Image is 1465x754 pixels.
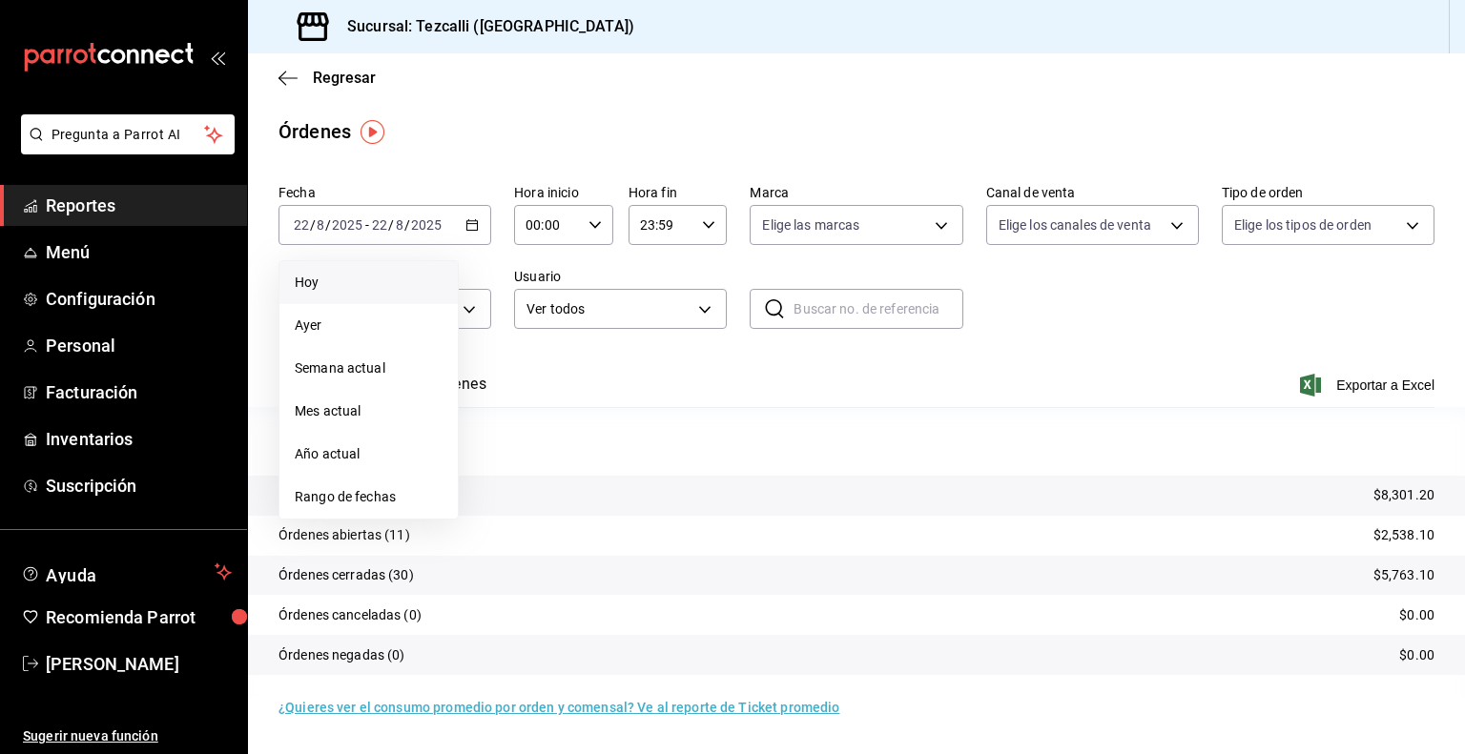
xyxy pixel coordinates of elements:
span: / [388,217,394,233]
label: Hora fin [629,186,728,199]
h3: Sucursal: Tezcalli ([GEOGRAPHIC_DATA]) [332,15,634,38]
p: $2,538.10 [1373,525,1434,545]
label: Hora inicio [514,186,613,199]
input: ---- [410,217,443,233]
span: Ayer [295,316,443,336]
button: Regresar [279,69,376,87]
span: Menú [46,239,232,265]
button: Pregunta a Parrot AI [21,114,235,154]
span: [PERSON_NAME] [46,651,232,677]
span: Regresar [313,69,376,87]
label: Fecha [279,186,491,199]
span: Elige las marcas [762,215,859,234]
span: / [404,217,410,233]
p: Resumen [279,430,1434,453]
span: - [365,217,369,233]
p: Órdenes cerradas (30) [279,565,414,585]
input: -- [316,217,325,233]
p: Órdenes canceladas (0) [279,605,422,625]
img: Tooltip marker [361,120,384,144]
p: $5,763.10 [1373,565,1434,585]
span: Configuración [46,286,232,312]
button: open_drawer_menu [210,50,225,65]
span: Personal [46,333,232,358]
span: Ayuda [46,560,207,583]
a: ¿Quieres ver el consumo promedio por orden y comensal? Ve al reporte de Ticket promedio [279,700,839,715]
span: Hoy [295,273,443,293]
span: Elige los canales de venta [999,215,1151,234]
span: Mes actual [295,401,443,421]
label: Canal de venta [986,186,1199,199]
input: ---- [331,217,363,233]
input: -- [293,217,310,233]
span: Semana actual [295,358,443,378]
input: Buscar no. de referencia [794,290,962,328]
span: / [310,217,316,233]
p: Órdenes abiertas (11) [279,525,410,545]
span: Sugerir nueva función [23,726,232,746]
p: $8,301.20 [1373,485,1434,505]
span: Reportes [46,193,232,218]
span: Año actual [295,444,443,464]
div: Órdenes [279,117,351,146]
p: Órdenes negadas (0) [279,645,405,665]
label: Marca [750,186,962,199]
button: Exportar a Excel [1304,374,1434,397]
span: Facturación [46,379,232,405]
input: -- [371,217,388,233]
span: / [325,217,331,233]
span: Elige los tipos de orden [1234,215,1372,234]
p: $0.00 [1399,605,1434,625]
a: Pregunta a Parrot AI [13,138,235,158]
span: Pregunta a Parrot AI [52,125,205,145]
p: $0.00 [1399,645,1434,665]
span: Inventarios [46,426,232,452]
label: Usuario [514,270,727,283]
span: Suscripción [46,473,232,499]
span: Rango de fechas [295,487,443,507]
span: Ver todos [526,299,691,319]
span: Recomienda Parrot [46,604,232,630]
input: -- [395,217,404,233]
label: Tipo de orden [1222,186,1434,199]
